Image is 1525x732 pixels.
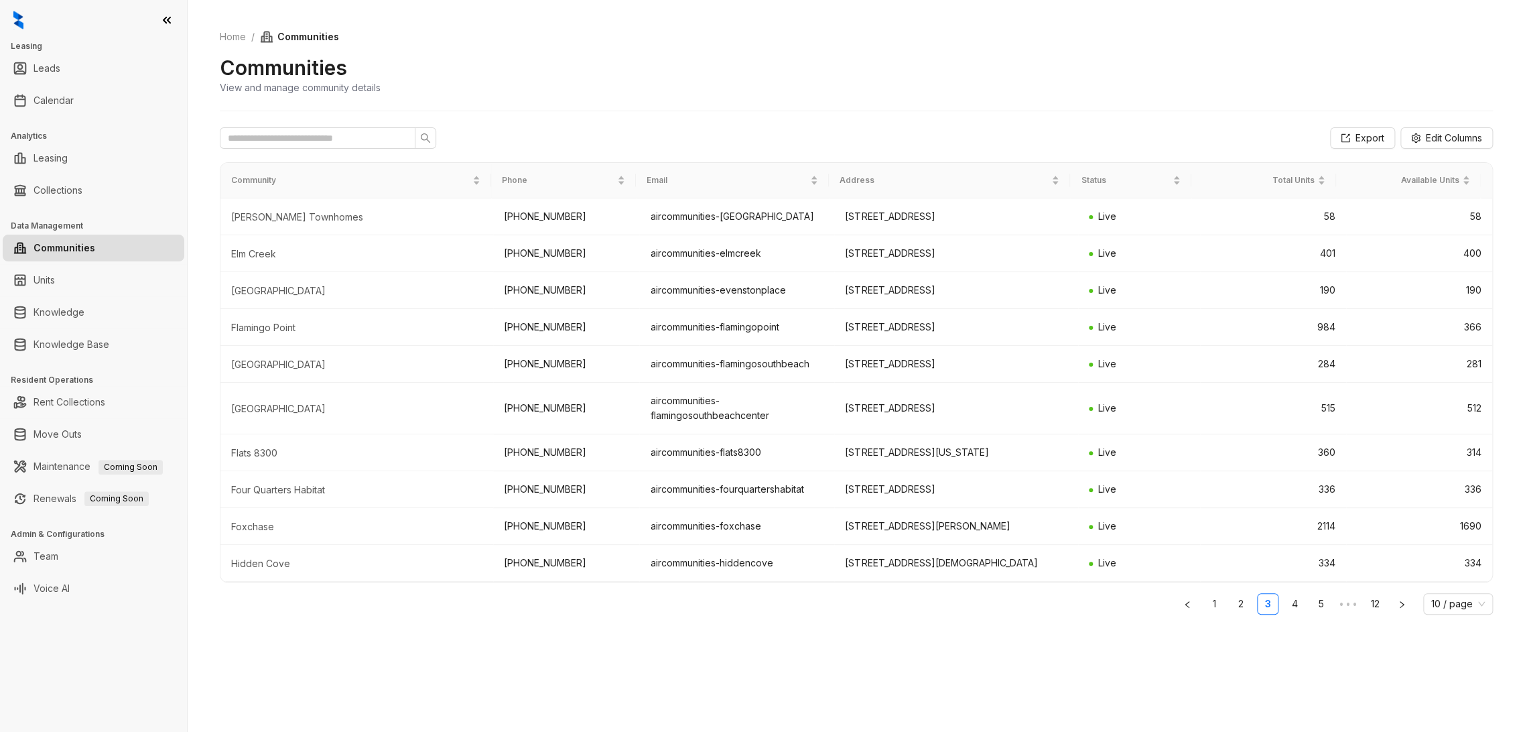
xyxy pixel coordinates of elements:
div: Four Quarters Habitat [231,483,482,497]
li: Knowledge Base [3,331,184,358]
td: [PHONE_NUMBER] [493,198,639,235]
td: 334 [1346,545,1492,582]
td: [STREET_ADDRESS][US_STATE] [834,434,1078,471]
span: export [1341,133,1350,143]
a: Knowledge [34,299,84,326]
td: 360 [1200,434,1346,471]
div: Flamingo South Beach [231,358,482,371]
th: Community [220,163,491,198]
li: 3 [1257,593,1278,615]
td: 2114 [1200,508,1346,545]
li: 4 [1284,593,1305,615]
div: Flamingo South Beach Center [231,402,482,416]
span: ••• [1337,593,1359,615]
button: Export [1330,127,1395,149]
h3: Data Management [11,220,187,232]
span: Live [1098,210,1116,222]
li: Leasing [3,145,184,172]
li: Calendar [3,87,184,114]
a: 3 [1258,594,1278,614]
span: Edit Columns [1426,131,1482,145]
td: 401 [1200,235,1346,272]
th: Email [636,163,829,198]
span: Community [231,174,470,187]
li: Rent Collections [3,389,184,416]
td: [PHONE_NUMBER] [493,471,639,508]
td: aircommunities-fourquartershabitat [639,471,834,508]
td: [PHONE_NUMBER] [493,272,639,309]
li: 1 [1203,593,1225,615]
li: Voice AI [3,575,184,602]
a: Move Outs [34,421,82,448]
span: Live [1098,284,1116,296]
div: Flamingo Point [231,321,482,334]
li: Communities [3,235,184,261]
span: Live [1098,358,1116,369]
td: aircommunities-evenstonplace [639,272,834,309]
span: Phone [502,174,614,187]
span: Available Units [1347,174,1459,187]
h2: Communities [220,55,347,80]
a: 12 [1365,594,1385,614]
td: 512 [1346,383,1492,434]
li: Next 5 Pages [1337,593,1359,615]
td: 336 [1346,471,1492,508]
td: aircommunities-foxchase [639,508,834,545]
a: 2 [1231,594,1251,614]
span: Live [1098,446,1116,458]
li: Next Page [1391,593,1412,615]
div: Elm Creek [231,247,482,261]
th: Available Units [1336,163,1481,198]
td: aircommunities-flats8300 [639,434,834,471]
td: [STREET_ADDRESS] [834,272,1078,309]
span: setting [1411,133,1420,143]
td: [STREET_ADDRESS] [834,383,1078,434]
span: Coming Soon [98,460,163,475]
div: Foxchase [231,520,482,534]
li: Previous Page [1177,593,1198,615]
h3: Analytics [11,130,187,142]
td: 314 [1346,434,1492,471]
h3: Admin & Configurations [11,528,187,540]
span: Address [840,174,1049,187]
a: Knowledge Base [34,331,109,358]
a: Units [34,267,55,294]
td: 190 [1346,272,1492,309]
td: [STREET_ADDRESS][DEMOGRAPHIC_DATA] [834,545,1078,582]
a: 1 [1204,594,1224,614]
td: [STREET_ADDRESS][PERSON_NAME] [834,508,1078,545]
th: Total Units [1191,163,1336,198]
td: aircommunities-hiddencove [639,545,834,582]
td: [STREET_ADDRESS] [834,235,1078,272]
td: 58 [1346,198,1492,235]
span: right [1398,601,1406,609]
td: [STREET_ADDRESS] [834,198,1078,235]
td: 58 [1200,198,1346,235]
li: Move Outs [3,421,184,448]
td: 190 [1200,272,1346,309]
button: right [1391,593,1412,615]
li: Leads [3,55,184,82]
a: Leads [34,55,60,82]
td: 284 [1200,346,1346,383]
span: 10 / page [1431,594,1485,614]
th: Status [1070,163,1191,198]
a: 4 [1284,594,1305,614]
th: Address [829,163,1070,198]
li: Units [3,267,184,294]
h3: Resident Operations [11,374,187,386]
span: Live [1098,557,1116,568]
span: Live [1098,321,1116,332]
div: Page Size [1423,593,1493,615]
li: Maintenance [3,453,184,480]
td: [PHONE_NUMBER] [493,309,639,346]
span: Live [1098,520,1116,532]
td: 281 [1346,346,1492,383]
td: [STREET_ADDRESS] [834,309,1078,346]
div: Hidden Cove [231,557,482,570]
span: search [420,133,431,143]
button: Edit Columns [1400,127,1493,149]
td: aircommunities-elmcreek [639,235,834,272]
td: 400 [1346,235,1492,272]
a: Calendar [34,87,74,114]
